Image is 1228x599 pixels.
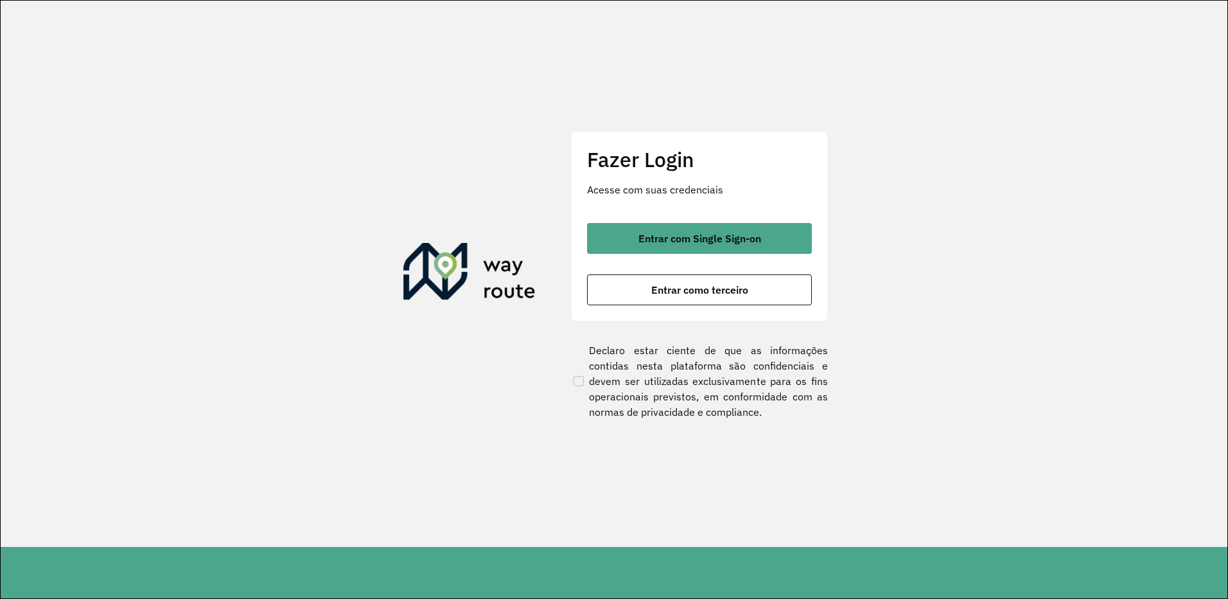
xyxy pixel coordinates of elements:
label: Declaro estar ciente de que as informações contidas nesta plataforma são confidenciais e devem se... [571,343,828,420]
button: button [587,274,812,305]
p: Acesse com suas credenciais [587,182,812,197]
h2: Fazer Login [587,147,812,172]
span: Entrar com Single Sign-on [638,233,761,244]
img: Roteirizador AmbevTech [403,243,536,305]
span: Entrar como terceiro [651,285,748,295]
button: button [587,223,812,254]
